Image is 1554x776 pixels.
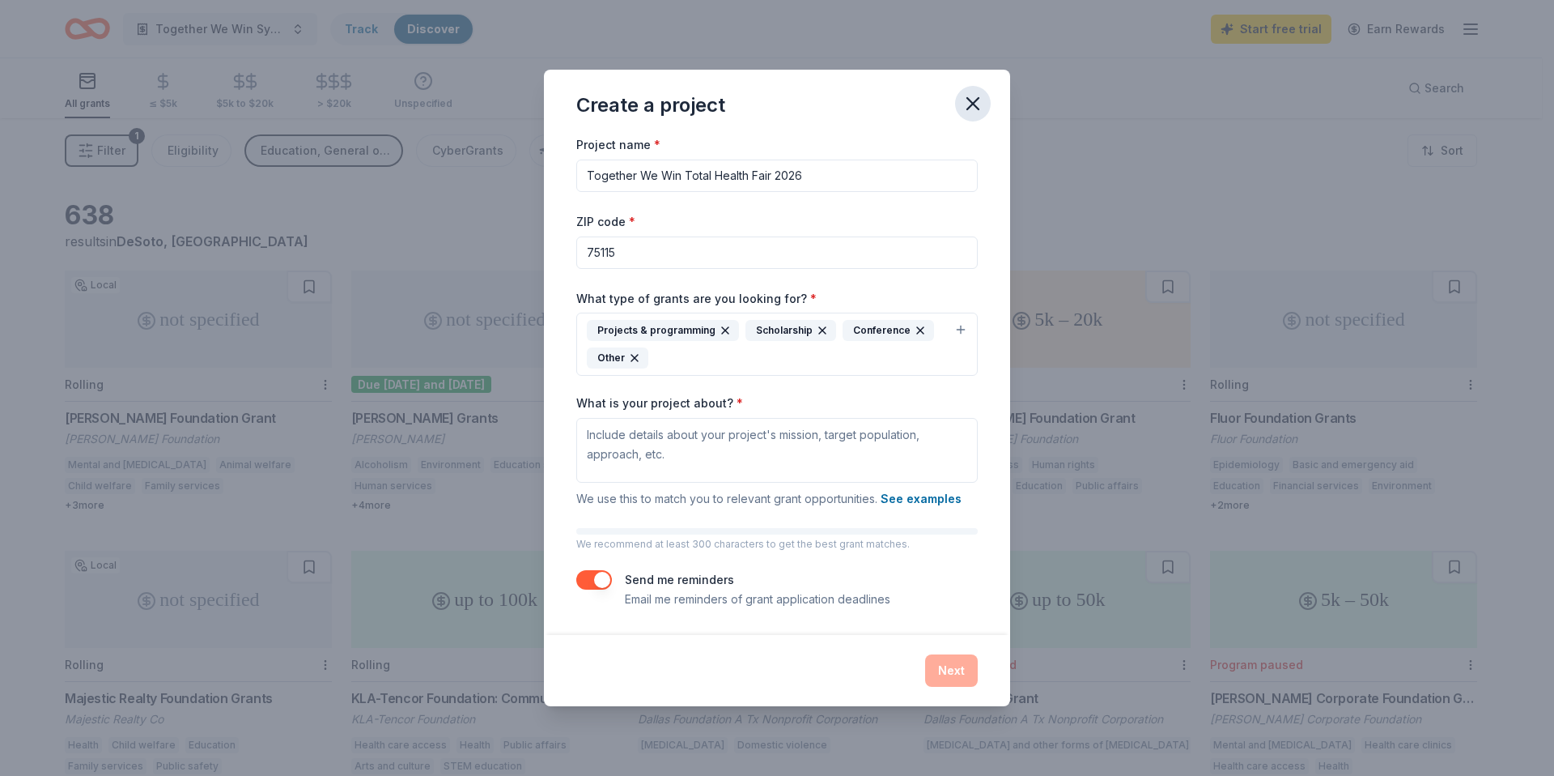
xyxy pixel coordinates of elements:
label: Send me reminders [625,573,734,586]
button: See examples [881,489,962,509]
div: Projects & programming [587,320,739,341]
label: Project name [576,137,660,153]
div: Conference [843,320,934,341]
div: Other [587,347,648,369]
p: We recommend at least 300 characters to get the best grant matches. [576,538,978,551]
label: What type of grants are you looking for? [576,291,817,307]
div: Scholarship [745,320,836,341]
span: We use this to match you to relevant grant opportunities. [576,492,962,505]
input: After school program [576,160,978,192]
div: Create a project [576,92,725,118]
label: ZIP code [576,214,635,230]
button: Projects & programmingScholarshipConferenceOther [576,313,978,376]
input: 12345 (U.S. only) [576,237,978,269]
label: What is your project about? [576,395,743,411]
p: Email me reminders of grant application deadlines [625,590,890,609]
